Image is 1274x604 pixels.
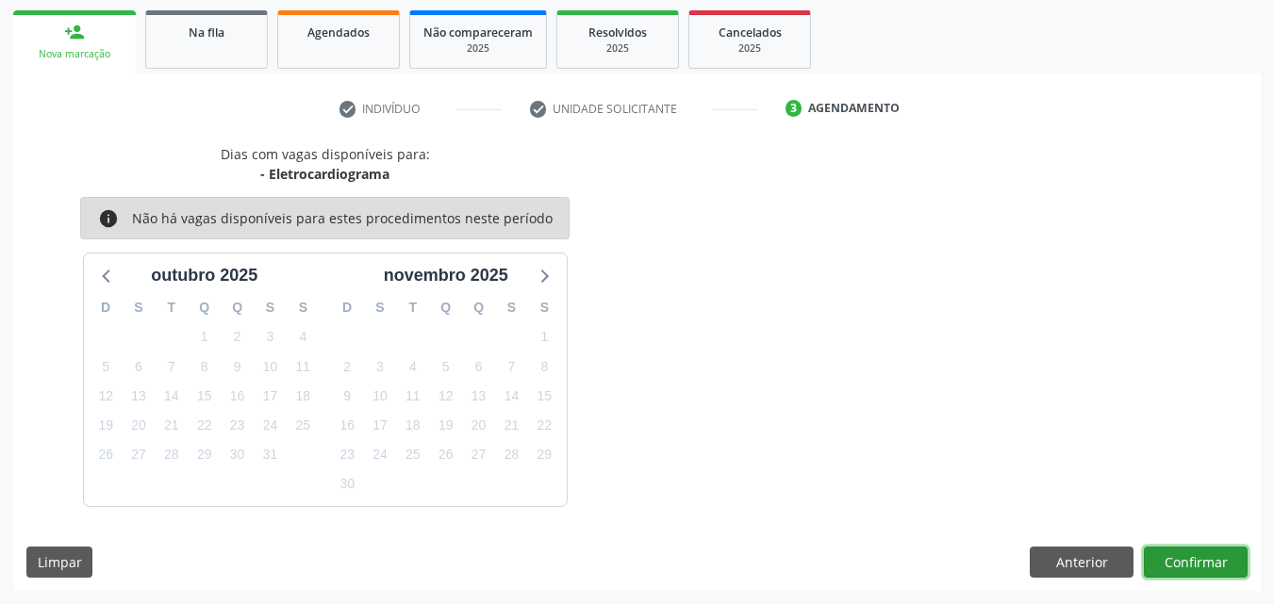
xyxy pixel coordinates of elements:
span: sábado, 15 de novembro de 2025 [531,383,557,409]
span: terça-feira, 11 de novembro de 2025 [400,383,426,409]
span: quinta-feira, 2 de outubro de 2025 [224,324,251,351]
button: Anterior [1030,547,1133,579]
span: quinta-feira, 30 de outubro de 2025 [224,442,251,468]
span: sexta-feira, 31 de outubro de 2025 [256,442,283,468]
span: sábado, 8 de novembro de 2025 [531,353,557,380]
span: sábado, 1 de novembro de 2025 [531,324,557,351]
span: quarta-feira, 5 de novembro de 2025 [433,353,459,380]
span: domingo, 26 de outubro de 2025 [92,442,119,468]
span: quarta-feira, 26 de novembro de 2025 [433,442,459,468]
span: sábado, 29 de novembro de 2025 [531,442,557,468]
div: person_add [64,22,85,42]
span: quarta-feira, 1 de outubro de 2025 [191,324,218,351]
span: segunda-feira, 27 de outubro de 2025 [125,442,152,468]
span: terça-feira, 21 de outubro de 2025 [158,413,185,439]
button: Confirmar [1144,547,1248,579]
span: Não compareceram [423,24,533,41]
span: sábado, 11 de outubro de 2025 [290,353,316,380]
button: Limpar [26,547,92,579]
span: segunda-feira, 20 de outubro de 2025 [125,413,152,439]
div: S [495,293,528,322]
span: sábado, 18 de outubro de 2025 [290,383,316,409]
span: sexta-feira, 17 de outubro de 2025 [256,383,283,409]
span: sexta-feira, 7 de novembro de 2025 [498,353,524,380]
div: D [90,293,123,322]
span: sexta-feira, 3 de outubro de 2025 [256,324,283,351]
div: Agendamento [808,100,900,117]
span: sexta-feira, 21 de novembro de 2025 [498,413,524,439]
span: Na fila [189,24,224,41]
span: quinta-feira, 27 de novembro de 2025 [466,442,492,468]
span: domingo, 5 de outubro de 2025 [92,353,119,380]
div: S [287,293,320,322]
span: quarta-feira, 19 de novembro de 2025 [433,413,459,439]
span: domingo, 30 de novembro de 2025 [334,471,360,498]
div: S [528,293,561,322]
div: Q [188,293,221,322]
span: sexta-feira, 24 de outubro de 2025 [256,413,283,439]
div: S [364,293,397,322]
div: novembro 2025 [376,263,516,288]
span: Cancelados [719,24,782,41]
div: Dias com vagas disponíveis para: [221,144,430,184]
span: segunda-feira, 6 de outubro de 2025 [125,353,152,380]
span: domingo, 23 de novembro de 2025 [334,442,360,468]
span: quinta-feira, 23 de outubro de 2025 [224,413,251,439]
span: Agendados [307,24,370,41]
div: 3 [786,100,802,117]
span: segunda-feira, 13 de outubro de 2025 [125,383,152,409]
span: segunda-feira, 10 de novembro de 2025 [367,383,393,409]
span: terça-feira, 4 de novembro de 2025 [400,353,426,380]
span: domingo, 19 de outubro de 2025 [92,413,119,439]
div: 2025 [571,41,665,56]
span: sábado, 4 de outubro de 2025 [290,324,316,351]
span: domingo, 9 de novembro de 2025 [334,383,360,409]
span: quarta-feira, 29 de outubro de 2025 [191,442,218,468]
div: Q [462,293,495,322]
div: D [331,293,364,322]
div: 2025 [703,41,797,56]
span: sábado, 25 de outubro de 2025 [290,413,316,439]
span: sábado, 22 de novembro de 2025 [531,413,557,439]
span: domingo, 2 de novembro de 2025 [334,353,360,380]
span: terça-feira, 7 de outubro de 2025 [158,353,185,380]
span: Resolvidos [588,24,647,41]
div: 2025 [423,41,533,56]
span: segunda-feira, 3 de novembro de 2025 [367,353,393,380]
div: outubro 2025 [143,263,265,288]
div: Não há vagas disponíveis para estes procedimentos neste período [132,208,553,229]
span: quinta-feira, 13 de novembro de 2025 [466,383,492,409]
span: quarta-feira, 22 de outubro de 2025 [191,413,218,439]
div: - Eletrocardiograma [221,164,430,184]
span: terça-feira, 28 de outubro de 2025 [158,442,185,468]
div: S [123,293,156,322]
div: Q [221,293,254,322]
div: S [254,293,287,322]
span: quarta-feira, 8 de outubro de 2025 [191,353,218,380]
span: quarta-feira, 15 de outubro de 2025 [191,383,218,409]
div: Nova marcação [26,47,123,61]
span: terça-feira, 18 de novembro de 2025 [400,413,426,439]
div: T [396,293,429,322]
i: info [98,208,119,229]
span: quinta-feira, 6 de novembro de 2025 [466,353,492,380]
span: terça-feira, 25 de novembro de 2025 [400,442,426,468]
span: sexta-feira, 14 de novembro de 2025 [498,383,524,409]
span: terça-feira, 14 de outubro de 2025 [158,383,185,409]
span: quarta-feira, 12 de novembro de 2025 [433,383,459,409]
span: sexta-feira, 10 de outubro de 2025 [256,353,283,380]
span: segunda-feira, 24 de novembro de 2025 [367,442,393,468]
span: domingo, 16 de novembro de 2025 [334,413,360,439]
span: quinta-feira, 16 de outubro de 2025 [224,383,251,409]
span: segunda-feira, 17 de novembro de 2025 [367,413,393,439]
div: T [155,293,188,322]
span: quinta-feira, 9 de outubro de 2025 [224,353,251,380]
span: sexta-feira, 28 de novembro de 2025 [498,442,524,468]
div: Q [429,293,462,322]
span: domingo, 12 de outubro de 2025 [92,383,119,409]
span: quinta-feira, 20 de novembro de 2025 [466,413,492,439]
